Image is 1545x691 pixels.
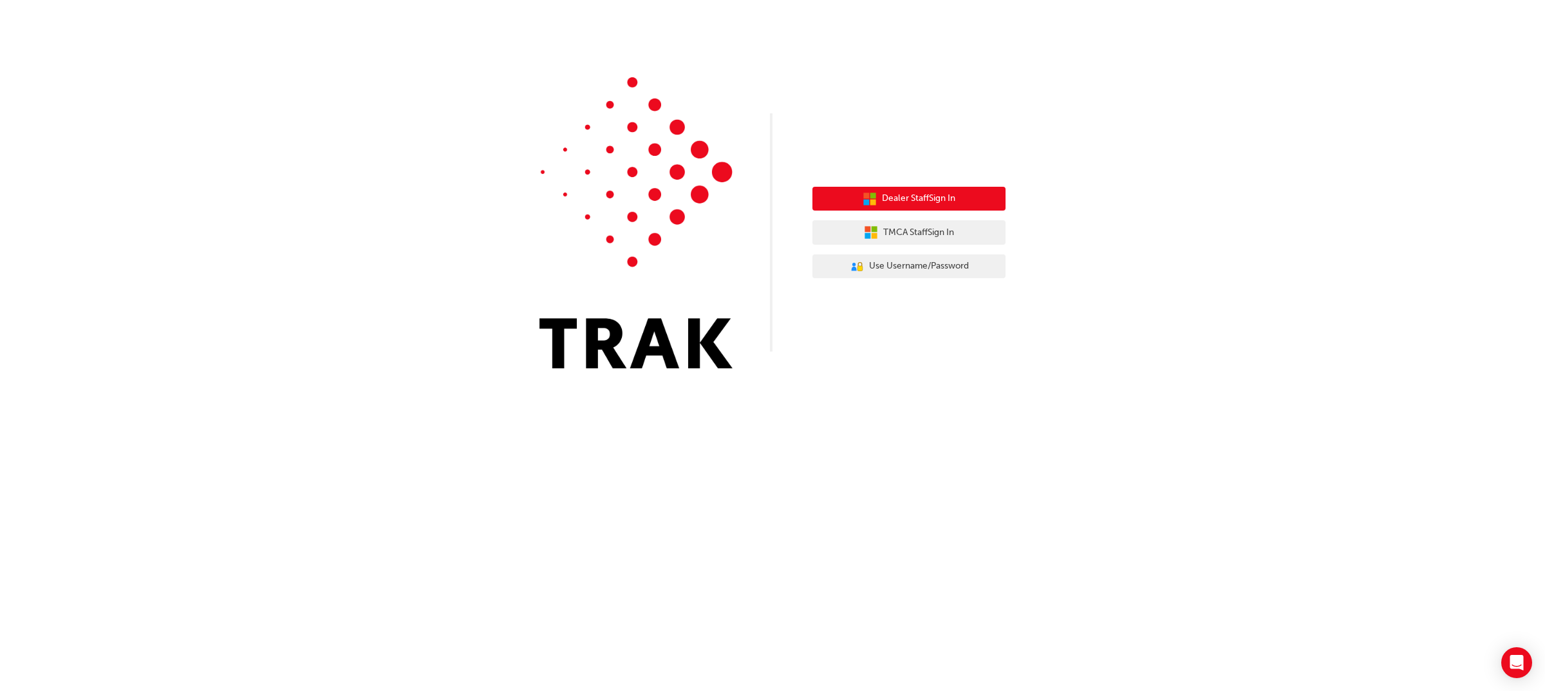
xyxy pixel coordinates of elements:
span: Dealer Staff Sign In [882,191,955,206]
img: Trak [539,77,733,368]
button: TMCA StaffSign In [812,220,1006,245]
span: TMCA Staff Sign In [883,225,954,240]
div: Open Intercom Messenger [1501,647,1532,678]
button: Dealer StaffSign In [812,187,1006,211]
button: Use Username/Password [812,254,1006,279]
span: Use Username/Password [869,259,969,274]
